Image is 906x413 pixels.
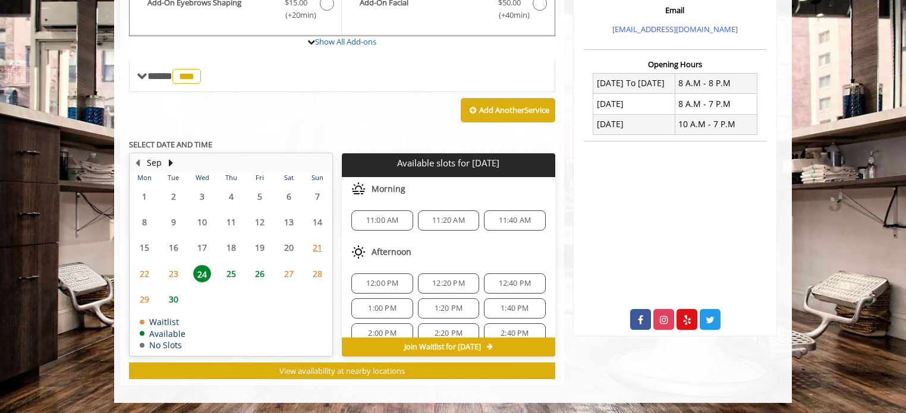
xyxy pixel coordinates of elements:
[130,172,159,184] th: Mon
[129,139,212,150] b: SELECT DATE AND TIME
[587,6,763,14] h3: Email
[593,73,675,93] td: [DATE] To [DATE]
[303,235,332,260] td: Select day21
[274,260,303,286] td: Select day27
[279,9,314,21] span: (+20min )
[303,260,332,286] td: Select day28
[366,279,399,288] span: 12:00 PM
[136,291,153,308] span: 29
[366,216,399,225] span: 11:00 AM
[188,172,216,184] th: Wed
[593,114,675,134] td: [DATE]
[501,329,528,338] span: 2:40 PM
[216,260,245,286] td: Select day25
[435,329,463,338] span: 2:20 PM
[418,298,479,319] div: 1:20 PM
[165,291,183,308] span: 30
[274,172,303,184] th: Sat
[133,156,142,169] button: Previous Month
[432,279,465,288] span: 12:20 PM
[368,304,396,313] span: 1:00 PM
[484,323,545,343] div: 2:40 PM
[246,172,274,184] th: Fri
[159,172,187,184] th: Tue
[404,342,481,352] span: Join Waitlist for [DATE]
[147,156,162,169] button: Sep
[612,24,738,34] a: [EMAIL_ADDRESS][DOMAIN_NAME]
[432,216,465,225] span: 11:20 AM
[351,210,413,231] div: 11:00 AM
[140,317,185,326] td: Waitlist
[484,210,545,231] div: 11:40 AM
[368,329,396,338] span: 2:00 PM
[499,216,531,225] span: 11:40 AM
[140,329,185,338] td: Available
[593,94,675,114] td: [DATE]
[492,9,527,21] span: (+40min )
[351,298,413,319] div: 1:00 PM
[216,172,245,184] th: Thu
[484,273,545,294] div: 12:40 PM
[251,265,269,282] span: 26
[159,260,187,286] td: Select day23
[279,365,405,376] span: View availability at nearby locations
[136,265,153,282] span: 22
[246,260,274,286] td: Select day26
[418,323,479,343] div: 2:20 PM
[303,172,332,184] th: Sun
[166,156,175,169] button: Next Month
[435,304,463,313] span: 1:20 PM
[222,265,240,282] span: 25
[129,362,555,380] button: View availability at nearby locations
[140,341,185,349] td: No Slots
[351,323,413,343] div: 2:00 PM
[675,94,757,114] td: 8 A.M - 7 P.M
[193,265,211,282] span: 24
[675,73,757,93] td: 8 A.M - 8 P.M
[501,304,528,313] span: 1:40 PM
[351,182,366,196] img: morning slots
[584,60,766,68] h3: Opening Hours
[130,260,159,286] td: Select day22
[461,98,555,123] button: Add AnotherService
[165,265,183,282] span: 23
[499,279,531,288] span: 12:40 PM
[675,114,757,134] td: 10 A.M - 7 P.M
[130,286,159,312] td: Select day29
[188,260,216,286] td: Select day24
[479,105,549,115] b: Add Another Service
[309,239,326,256] span: 21
[315,36,376,47] a: Show All Add-ons
[159,286,187,312] td: Select day30
[372,184,405,194] span: Morning
[418,273,479,294] div: 12:20 PM
[484,298,545,319] div: 1:40 PM
[351,245,366,259] img: afternoon slots
[309,265,326,282] span: 28
[347,158,550,168] p: Available slots for [DATE]
[418,210,479,231] div: 11:20 AM
[351,273,413,294] div: 12:00 PM
[372,247,411,257] span: Afternoon
[280,265,298,282] span: 27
